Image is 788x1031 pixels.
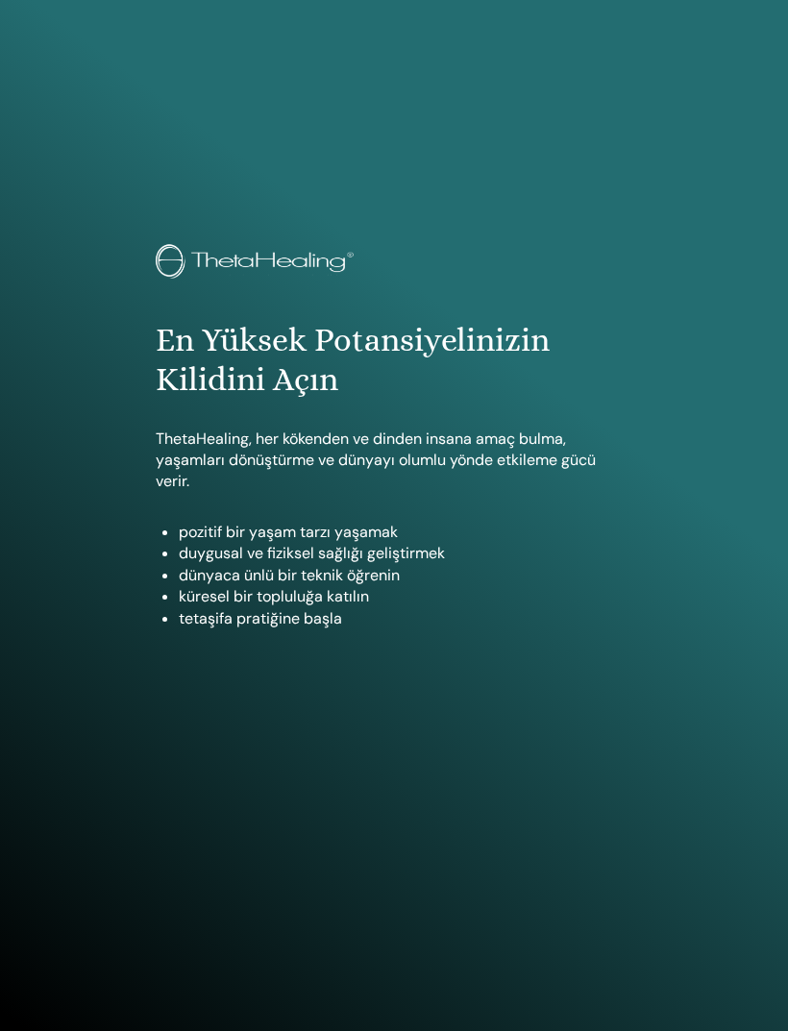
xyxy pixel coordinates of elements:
li: tetaşifa pratiğine başla [179,608,633,629]
p: ThetaHealing, her kökenden ve dinden insana amaç bulma, yaşamları dönüştürme ve dünyayı olumlu yö... [156,429,633,493]
h1: En Yüksek Potansiyelinizin Kilidini Açın [156,321,633,400]
li: dünyaca ünlü bir teknik öğrenin [179,565,633,586]
li: küresel bir topluluğa katılın [179,586,633,607]
li: duygusal ve fiziksel sağlığı geliştirmek [179,543,633,564]
li: pozitif bir yaşam tarzı yaşamak [179,522,633,543]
